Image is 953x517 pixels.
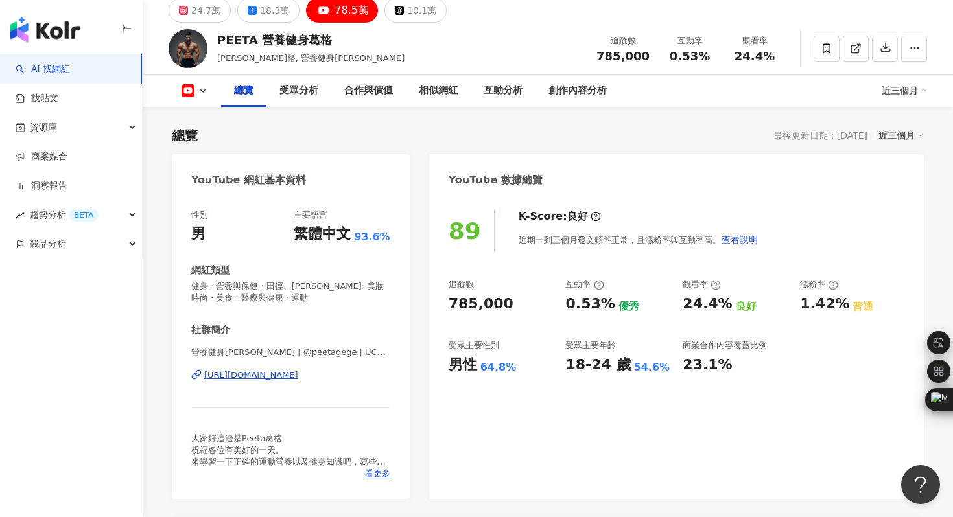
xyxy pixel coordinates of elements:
div: 24.4% [683,294,732,314]
img: logo [10,17,80,43]
img: KOL Avatar [169,29,207,68]
div: 78.5萬 [335,1,368,19]
span: 0.53% [670,50,710,63]
div: 追蹤數 [596,34,650,47]
div: 受眾主要年齡 [565,339,616,351]
div: 受眾主要性別 [449,339,499,351]
iframe: Help Scout Beacon - Open [901,465,940,504]
span: 趨勢分析 [30,200,99,229]
div: 主要語言 [294,209,327,221]
div: 觀看率 [730,34,779,47]
div: 最後更新日期：[DATE] [773,130,867,141]
span: 查看說明 [722,235,758,245]
div: 互動率 [665,34,714,47]
div: 商業合作內容覆蓋比例 [683,339,767,351]
div: 23.1% [683,355,732,375]
a: 洞察報告 [16,179,67,192]
div: 24.7萬 [191,1,220,19]
div: K-Score : [519,209,601,224]
a: [URL][DOMAIN_NAME] [191,369,390,381]
div: 互動分析 [484,83,523,98]
div: 1.42% [800,294,849,314]
div: 普通 [853,299,873,314]
span: 競品分析 [30,229,66,258]
div: 18-24 歲 [565,355,630,375]
div: 社群簡介 [191,323,230,337]
div: 54.6% [634,360,670,374]
div: 總覽 [234,83,253,98]
div: YouTube 網紅基本資料 [191,173,306,187]
div: 64.8% [480,360,517,374]
div: 良好 [567,209,588,224]
a: searchAI 找網紅 [16,63,70,76]
div: 合作與價值 [344,83,393,98]
div: 追蹤數 [449,279,474,290]
div: 漲粉率 [800,279,838,290]
a: 商案媒合 [16,150,67,163]
div: 近三個月 [882,80,927,101]
div: 近三個月 [878,127,924,144]
div: 0.53% [565,294,615,314]
span: 93.6% [354,230,390,244]
div: 18.3萬 [260,1,289,19]
div: 89 [449,218,481,244]
div: 近期一到三個月發文頻率正常，且漲粉率與互動率高。 [519,227,759,253]
div: 10.1萬 [407,1,436,19]
div: [URL][DOMAIN_NAME] [204,369,298,381]
div: 網紅類型 [191,264,230,277]
span: 785,000 [596,49,650,63]
div: 創作內容分析 [548,83,607,98]
div: PEETA 營養健身葛格 [217,32,405,48]
span: 健身 · 營養與保健 · 田徑、[PERSON_NAME]· 美妝時尚 · 美食 · 醫療與健康 · 運動 [191,281,390,304]
a: 找貼文 [16,92,58,105]
span: [PERSON_NAME]格, 營養健身[PERSON_NAME] [217,53,405,63]
span: 營養健身[PERSON_NAME] | @peetagege | UCSSjn1X6yMBC3AyJ2azeG7A [191,347,390,358]
div: BETA [69,209,99,222]
div: 觀看率 [683,279,721,290]
div: 互動率 [565,279,604,290]
div: 男 [191,224,206,244]
button: 查看說明 [721,227,759,253]
div: 785,000 [449,294,513,314]
div: 繁體中文 [294,224,351,244]
span: 看更多 [365,468,390,479]
div: YouTube 數據總覽 [449,173,543,187]
div: 總覽 [172,126,198,144]
div: 受眾分析 [279,83,318,98]
span: 24.4% [735,50,775,63]
div: 優秀 [618,299,639,314]
div: 相似網紅 [419,83,458,98]
div: 男性 [449,355,477,375]
span: rise [16,211,25,220]
div: 良好 [736,299,757,314]
div: 性別 [191,209,208,221]
span: 資源庫 [30,113,57,142]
